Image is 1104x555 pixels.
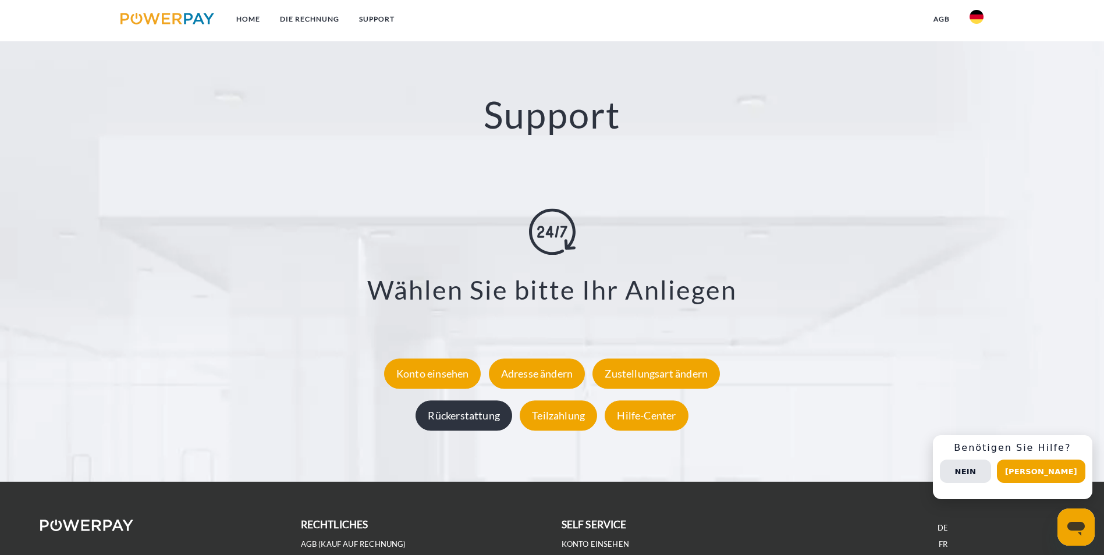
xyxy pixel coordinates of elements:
[997,460,1085,483] button: [PERSON_NAME]
[529,209,576,255] img: online-shopping.svg
[270,9,349,30] a: DIE RECHNUNG
[416,400,512,431] div: Rückerstattung
[489,358,585,389] div: Adresse ändern
[70,274,1034,307] h3: Wählen Sie bitte Ihr Anliegen
[938,523,948,533] a: DE
[301,518,368,531] b: rechtliches
[413,409,515,422] a: Rückerstattung
[120,13,214,24] img: logo-powerpay.svg
[970,10,984,24] img: de
[602,409,691,422] a: Hilfe-Center
[605,400,688,431] div: Hilfe-Center
[40,520,134,531] img: logo-powerpay-white.svg
[486,367,588,380] a: Adresse ändern
[562,539,630,549] a: Konto einsehen
[590,367,723,380] a: Zustellungsart ändern
[301,539,406,549] a: AGB (Kauf auf Rechnung)
[592,358,720,389] div: Zustellungsart ändern
[562,518,627,531] b: self service
[517,409,600,422] a: Teilzahlung
[520,400,597,431] div: Teilzahlung
[349,9,404,30] a: SUPPORT
[226,9,270,30] a: Home
[381,367,484,380] a: Konto einsehen
[940,460,991,483] button: Nein
[924,9,960,30] a: agb
[384,358,481,389] div: Konto einsehen
[933,435,1092,499] div: Schnellhilfe
[1057,508,1095,546] iframe: Schaltfläche zum Öffnen des Messaging-Fensters
[55,92,1049,138] h2: Support
[939,539,947,549] a: FR
[940,442,1085,454] h3: Benötigen Sie Hilfe?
